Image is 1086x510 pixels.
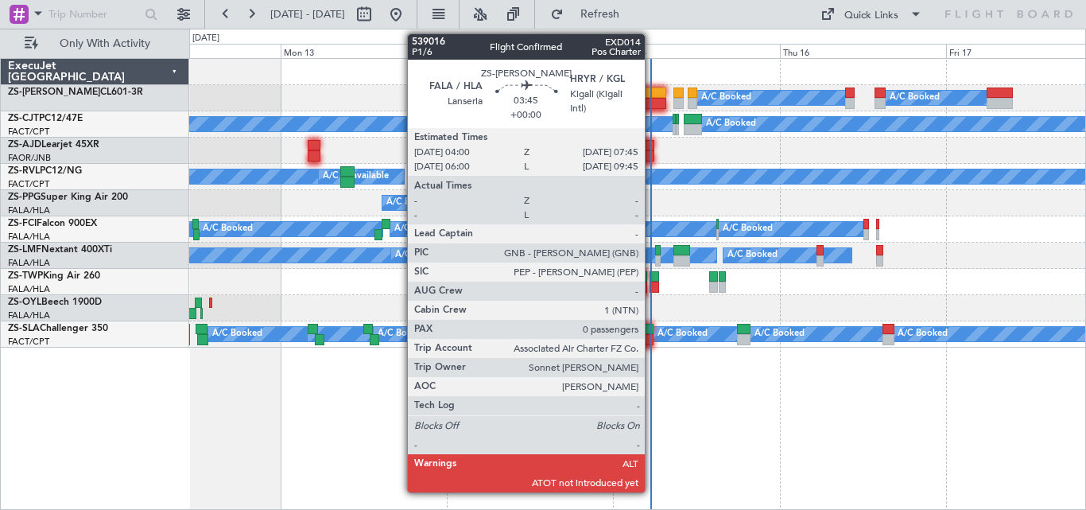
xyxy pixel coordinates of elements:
[898,322,948,346] div: A/C Booked
[528,243,578,267] div: A/C Booked
[8,324,108,333] a: ZS-SLAChallenger 350
[8,193,128,202] a: ZS-PPGSuper King Air 200
[543,2,638,27] button: Refresh
[394,217,444,241] div: A/C Booked
[8,88,100,97] span: ZS-[PERSON_NAME]
[8,219,97,228] a: ZS-FCIFalcon 900EX
[8,324,40,333] span: ZS-SLA
[8,283,50,295] a: FALA/HLA
[203,217,253,241] div: A/C Booked
[567,9,634,20] span: Refresh
[518,86,568,110] div: A/C Booked
[8,231,50,243] a: FALA/HLA
[378,322,428,346] div: A/C Booked
[8,114,39,123] span: ZS-CJT
[270,7,345,21] span: [DATE] - [DATE]
[657,322,708,346] div: A/C Booked
[537,165,587,189] div: A/C Booked
[844,8,898,24] div: Quick Links
[447,44,613,58] div: Tue 14
[8,193,41,202] span: ZS-PPG
[192,32,219,45] div: [DATE]
[571,217,621,241] div: A/C Booked
[8,114,83,123] a: ZS-CJTPC12/47E
[8,271,100,281] a: ZS-TWPKing Air 260
[8,271,43,281] span: ZS-TWP
[8,140,41,150] span: ZS-AJD
[701,86,751,110] div: A/C Booked
[8,257,50,269] a: FALA/HLA
[890,86,940,110] div: A/C Booked
[114,44,281,58] div: Sun 12
[8,298,102,307] a: ZS-OYLBeech 1900D
[8,166,82,176] a: ZS-RVLPC12/NG
[8,88,143,97] a: ZS-[PERSON_NAME]CL601-3R
[780,44,946,58] div: Thu 16
[706,112,756,136] div: A/C Booked
[8,310,50,321] a: FALA/HLA
[386,191,436,215] div: A/C Booked
[727,243,778,267] div: A/C Booked
[8,204,50,216] a: FALA/HLA
[281,44,447,58] div: Mon 13
[41,38,168,49] span: Only With Activity
[8,166,40,176] span: ZS-RVL
[723,217,773,241] div: A/C Booked
[395,243,445,267] div: A/C Booked
[323,165,389,189] div: A/C Unavailable
[8,245,41,255] span: ZS-LMF
[813,2,930,27] button: Quick Links
[212,322,262,346] div: A/C Booked
[613,44,779,58] div: Wed 15
[8,178,49,190] a: FACT/CPT
[8,245,112,255] a: ZS-LMFNextant 400XTi
[17,31,173,56] button: Only With Activity
[8,298,41,307] span: ZS-OYL
[8,336,49,348] a: FACT/CPT
[754,322,805,346] div: A/C Booked
[8,126,49,138] a: FACT/CPT
[8,152,51,164] a: FAOR/JNB
[8,140,99,150] a: ZS-AJDLearjet 45XR
[48,2,140,26] input: Trip Number
[8,219,37,228] span: ZS-FCI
